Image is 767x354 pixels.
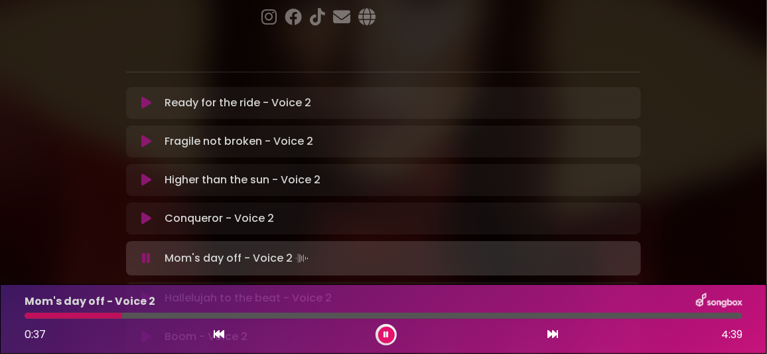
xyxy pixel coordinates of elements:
p: Mom's day off - Voice 2 [25,294,155,310]
span: 4:39 [721,327,742,343]
p: Ready for the ride - Voice 2 [165,95,311,111]
p: Higher than the sun - Voice 2 [165,172,320,188]
img: waveform4.gif [293,249,311,268]
img: songbox-logo-white.png [696,293,742,310]
p: Mom's day off - Voice 2 [165,249,311,268]
span: 0:37 [25,327,46,342]
p: Conqueror - Voice 2 [165,211,274,226]
p: Fragile not broken - Voice 2 [165,133,313,149]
